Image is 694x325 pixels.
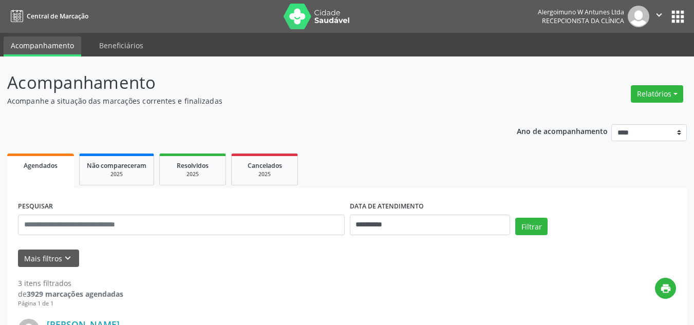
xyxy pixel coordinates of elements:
[538,8,624,16] div: Alergoimuno W Antunes Ltda
[24,161,58,170] span: Agendados
[18,199,53,215] label: PESQUISAR
[18,289,123,299] div: de
[542,16,624,25] span: Recepcionista da clínica
[655,278,676,299] button: print
[7,70,483,95] p: Acompanhamento
[18,250,79,267] button: Mais filtroskeyboard_arrow_down
[87,161,146,170] span: Não compareceram
[631,85,683,103] button: Relatórios
[18,299,123,308] div: Página 1 de 1
[653,9,665,21] i: 
[239,170,290,178] div: 2025
[87,170,146,178] div: 2025
[7,8,88,25] a: Central de Marcação
[649,6,669,27] button: 
[628,6,649,27] img: img
[660,283,671,294] i: print
[177,161,209,170] span: Resolvidos
[517,124,608,137] p: Ano de acompanhamento
[62,253,73,264] i: keyboard_arrow_down
[92,36,151,54] a: Beneficiários
[167,170,218,178] div: 2025
[350,199,424,215] label: DATA DE ATENDIMENTO
[27,12,88,21] span: Central de Marcação
[669,8,687,26] button: apps
[7,95,483,106] p: Acompanhe a situação das marcações correntes e finalizadas
[4,36,81,56] a: Acompanhamento
[248,161,282,170] span: Cancelados
[515,218,548,235] button: Filtrar
[18,278,123,289] div: 3 itens filtrados
[27,289,123,299] strong: 3929 marcações agendadas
